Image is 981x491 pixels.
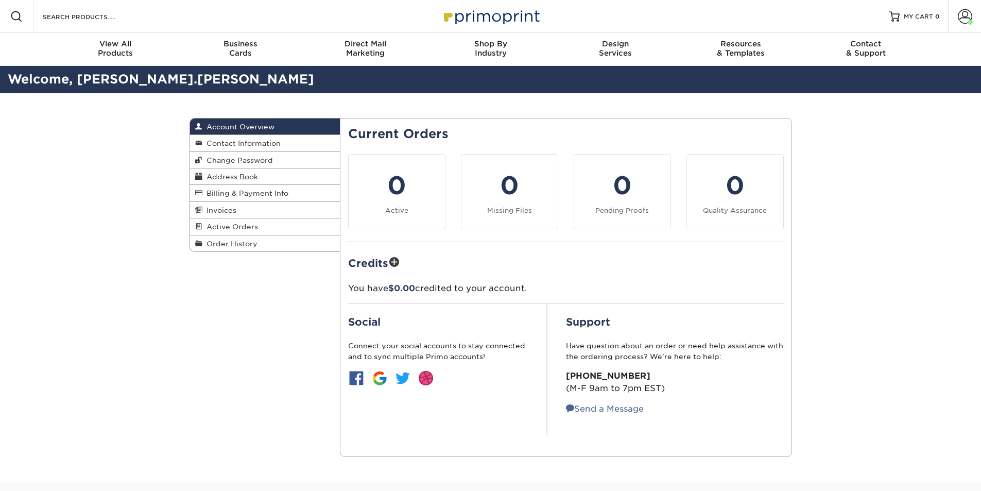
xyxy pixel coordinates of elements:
span: Change Password [202,156,273,164]
div: Cards [178,39,303,58]
span: Order History [202,240,257,248]
span: Contact Information [202,139,281,147]
a: 0 Active [348,154,445,229]
small: Pending Proofs [595,207,649,214]
a: 0 Pending Proofs [574,154,671,229]
a: Address Book [190,168,340,185]
div: 0 [693,167,777,204]
h2: Credits [348,255,784,270]
input: SEARCH PRODUCTS..... [42,10,142,23]
div: 0 [468,167,552,204]
span: Resources [678,39,803,48]
a: 0 Missing Files [461,154,558,229]
span: Account Overview [202,123,274,131]
small: Active [385,207,408,214]
a: Contact Information [190,135,340,151]
img: btn-facebook.jpg [348,370,365,386]
a: DesignServices [553,33,678,66]
a: View AllProducts [53,33,178,66]
a: Order History [190,235,340,251]
div: Marketing [303,39,428,58]
span: Invoices [202,206,236,214]
span: MY CART [904,12,933,21]
img: btn-google.jpg [371,370,388,386]
div: 0 [580,167,664,204]
strong: [PHONE_NUMBER] [566,371,650,381]
p: You have credited to your account. [348,282,784,295]
p: Have question about an order or need help assistance with the ordering process? We’re here to help: [566,341,784,362]
span: Address Book [202,173,258,181]
p: Connect your social accounts to stay connected and to sync multiple Primo accounts! [348,341,528,362]
a: Account Overview [190,118,340,135]
a: Resources& Templates [678,33,803,66]
img: btn-dribbble.jpg [418,370,434,386]
p: (M-F 9am to 7pm EST) [566,370,784,395]
span: Billing & Payment Info [202,189,288,197]
a: Billing & Payment Info [190,185,340,201]
a: Contact& Support [803,33,928,66]
a: Change Password [190,152,340,168]
small: Quality Assurance [703,207,767,214]
span: Business [178,39,303,48]
small: Missing Files [487,207,532,214]
h2: Current Orders [348,127,784,142]
img: Primoprint [439,5,542,27]
span: Contact [803,39,928,48]
span: $0.00 [388,283,415,293]
span: Shop By [428,39,553,48]
div: Products [53,39,178,58]
span: Direct Mail [303,39,428,48]
a: BusinessCards [178,33,303,66]
span: Design [553,39,678,48]
span: Active Orders [202,223,258,231]
div: Services [553,39,678,58]
span: 0 [935,13,940,20]
img: btn-twitter.jpg [394,370,411,386]
span: View All [53,39,178,48]
h2: Support [566,316,784,328]
a: Direct MailMarketing [303,33,428,66]
div: & Support [803,39,928,58]
a: Send a Message [566,404,644,414]
a: 0 Quality Assurance [686,154,784,229]
h2: Social [348,316,528,328]
div: Industry [428,39,553,58]
div: & Templates [678,39,803,58]
a: Active Orders [190,218,340,235]
a: Invoices [190,202,340,218]
div: 0 [355,167,439,204]
a: Shop ByIndustry [428,33,553,66]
